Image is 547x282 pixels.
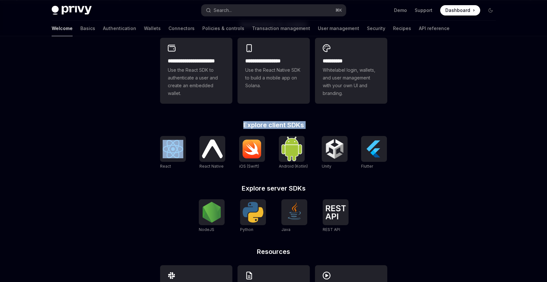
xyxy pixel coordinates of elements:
span: NodeJS [199,227,214,232]
a: User management [318,21,359,36]
a: **** **** **** ***Use the React Native SDK to build a mobile app on Solana. [238,38,310,104]
img: Android (Kotlin) [281,137,302,161]
a: Transaction management [252,21,310,36]
button: Open search [201,5,346,16]
img: Unity [324,139,345,159]
a: UnityUnity [322,136,348,170]
span: Flutter [361,164,373,169]
div: Search... [214,6,232,14]
img: Java [284,202,305,223]
a: REST APIREST API [323,199,349,233]
a: React NativeReact Native [199,136,225,170]
h2: Resources [160,248,387,255]
span: Python [240,227,253,232]
span: Use the React SDK to authenticate a user and create an embedded wallet. [168,66,225,97]
a: Support [415,7,432,14]
span: Use the React Native SDK to build a mobile app on Solana. [245,66,302,89]
span: ⌘ K [335,8,342,13]
button: Toggle dark mode [485,5,496,16]
span: Android (Kotlin) [279,164,308,169]
a: **** *****Whitelabel login, wallets, and user management with your own UI and branding. [315,38,387,104]
a: Recipes [393,21,411,36]
a: Connectors [168,21,195,36]
img: Python [243,202,263,223]
h2: Explore server SDKs [160,185,387,192]
img: dark logo [52,6,92,15]
span: Whitelabel login, wallets, and user management with your own UI and branding. [323,66,380,97]
h2: Explore client SDKs [160,122,387,128]
img: iOS (Swift) [242,139,262,159]
a: FlutterFlutter [361,136,387,170]
img: Flutter [364,139,384,159]
a: Android (Kotlin)Android (Kotlin) [279,136,308,170]
img: REST API [325,205,346,219]
span: Unity [322,164,331,169]
span: REST API [323,227,340,232]
a: Authentication [103,21,136,36]
span: React [160,164,171,169]
a: Basics [80,21,95,36]
a: API reference [419,21,450,36]
span: iOS (Swift) [239,164,259,169]
a: Demo [394,7,407,14]
a: Security [367,21,385,36]
a: ReactReact [160,136,186,170]
a: iOS (Swift)iOS (Swift) [239,136,265,170]
a: PythonPython [240,199,266,233]
img: NodeJS [201,202,222,223]
img: React Native [202,140,223,158]
span: Dashboard [445,7,470,14]
a: Dashboard [440,5,480,16]
span: Java [281,227,290,232]
a: JavaJava [281,199,307,233]
a: NodeJSNodeJS [199,199,225,233]
span: React Native [199,164,224,169]
a: Policies & controls [202,21,244,36]
a: Wallets [144,21,161,36]
img: React [163,140,183,158]
a: Welcome [52,21,73,36]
